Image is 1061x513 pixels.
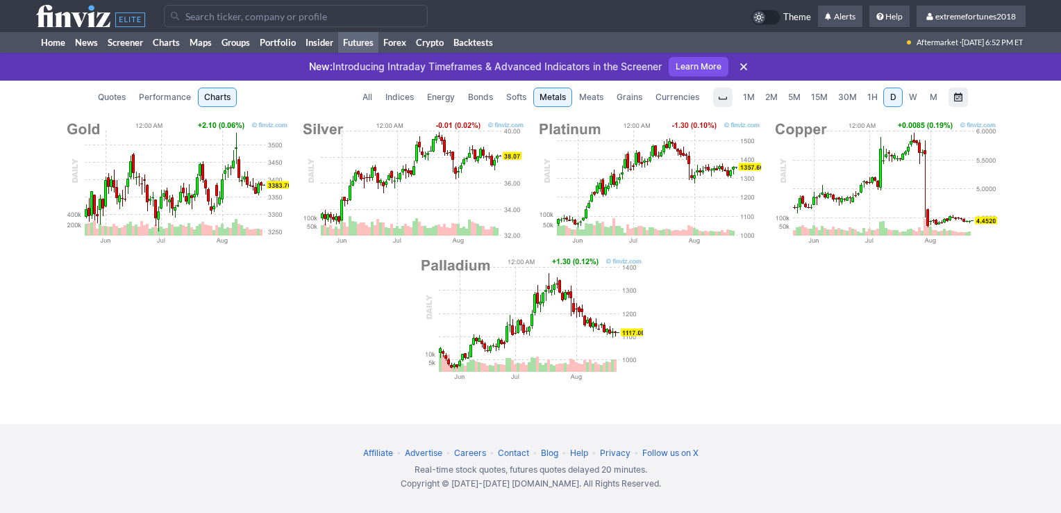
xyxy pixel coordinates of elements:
[405,448,442,458] a: Advertise
[309,60,662,74] p: Introducing Intraday Timeframes & Advanced Indicators in the Screener
[506,90,526,104] span: Softs
[498,448,529,458] a: Contact
[935,11,1016,22] span: extremefortunes2018
[301,32,338,53] a: Insider
[806,88,833,107] a: 15M
[418,256,643,382] img: Palladium Chart Daily
[427,90,455,104] span: Energy
[617,90,642,104] span: Grains
[103,32,148,53] a: Screener
[217,32,255,53] a: Groups
[924,88,943,107] a: M
[783,88,805,107] a: 5M
[449,32,498,53] a: Backtests
[642,448,699,458] a: Follow us on X
[421,88,461,107] a: Energy
[533,88,572,107] a: Metals
[500,88,533,107] a: Softs
[70,32,103,53] a: News
[811,92,828,102] span: 15M
[560,448,568,458] span: •
[838,92,857,102] span: 30M
[738,88,760,107] a: 1M
[462,88,499,107] a: Bonds
[579,90,603,104] span: Meats
[772,120,997,245] img: Copper Chart Daily
[204,90,231,104] span: Charts
[395,448,403,458] span: •
[917,6,1026,28] a: extremefortunes2018
[783,10,811,25] span: Theme
[468,90,493,104] span: Bonds
[378,32,411,53] a: Forex
[148,32,185,53] a: Charts
[444,448,452,458] span: •
[930,92,937,102] span: M
[573,88,610,107] a: Meats
[411,32,449,53] a: Crypto
[531,448,539,458] span: •
[917,32,962,53] span: Aftermarket ·
[385,90,414,104] span: Indices
[92,88,132,107] a: Quotes
[536,120,761,245] img: Platinum Chart Daily
[833,88,862,107] a: 30M
[962,32,1023,53] span: [DATE] 6:52 PM ET
[362,90,372,104] span: All
[751,10,811,25] a: Theme
[363,448,393,458] a: Affiliate
[669,57,728,76] a: Learn More
[788,92,801,102] span: 5M
[379,88,420,107] a: Indices
[743,92,755,102] span: 1M
[655,90,699,104] span: Currencies
[164,5,428,27] input: Search
[818,6,862,28] a: Alerts
[869,6,910,28] a: Help
[590,448,598,458] span: •
[867,92,878,102] span: 1H
[541,448,558,458] a: Blog
[890,92,896,102] span: D
[98,90,126,104] span: Quotes
[909,92,917,102] span: W
[133,88,197,107] a: Performance
[862,88,883,107] a: 1H
[139,90,191,104] span: Performance
[949,88,968,107] button: Range
[633,448,640,458] span: •
[610,88,649,107] a: Grains
[185,32,217,53] a: Maps
[570,448,588,458] a: Help
[883,88,903,107] a: D
[338,32,378,53] a: Futures
[713,88,733,107] button: Interval
[760,88,783,107] a: 2M
[649,88,705,107] a: Currencies
[765,92,778,102] span: 2M
[198,88,237,107] a: Charts
[600,448,630,458] a: Privacy
[309,60,333,72] span: New:
[36,32,70,53] a: Home
[255,32,301,53] a: Portfolio
[540,90,566,104] span: Metals
[300,120,525,245] img: Silver Chart Daily
[356,88,378,107] a: All
[488,448,496,458] span: •
[903,88,923,107] a: W
[454,448,486,458] a: Careers
[64,120,289,245] img: Gold Chart Daily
